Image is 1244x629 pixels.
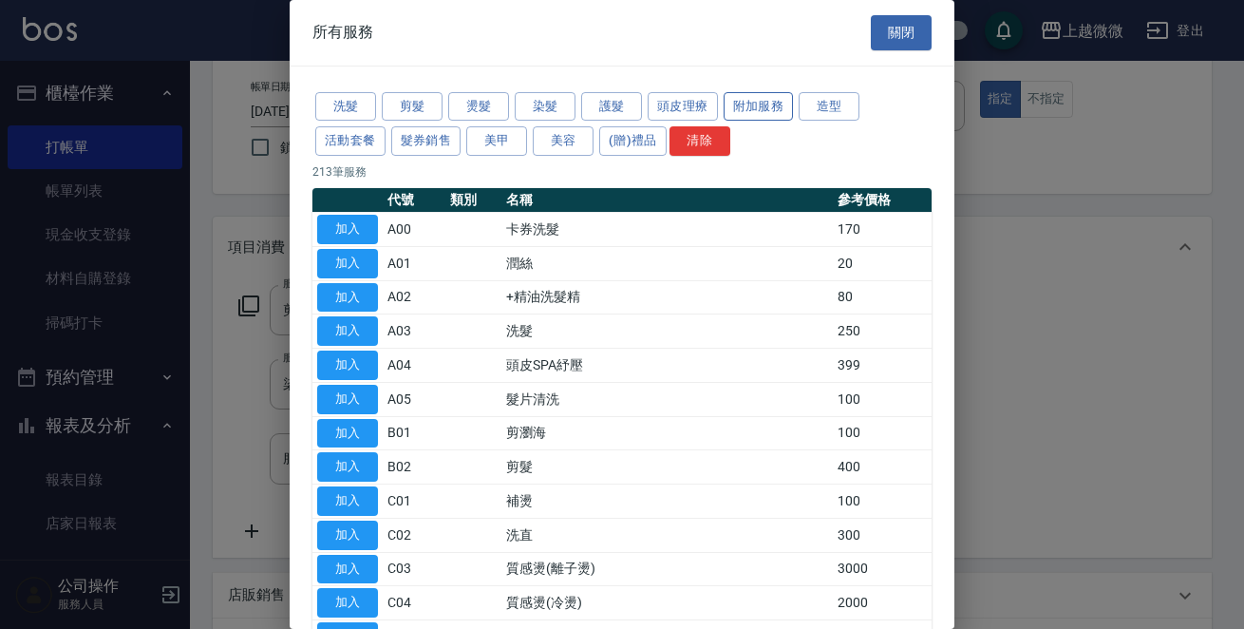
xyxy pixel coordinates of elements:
[383,314,445,349] td: A03
[317,215,378,244] button: 加入
[501,416,833,450] td: 剪瀏海
[501,382,833,416] td: 髮片清洗
[799,92,859,122] button: 造型
[383,188,445,213] th: 代號
[501,450,833,485] td: 剪髮
[317,385,378,414] button: 加入
[501,586,833,620] td: 質感燙(冷燙)
[581,92,642,122] button: 護髮
[833,450,932,485] td: 400
[383,213,445,247] td: A00
[383,586,445,620] td: C04
[383,280,445,314] td: A02
[383,485,445,519] td: C01
[317,283,378,313] button: 加入
[669,126,730,156] button: 清除
[871,15,932,50] button: 關閉
[501,280,833,314] td: +精油洗髮精
[501,552,833,586] td: 質感燙(離子燙)
[383,382,445,416] td: A05
[383,416,445,450] td: B01
[383,518,445,552] td: C02
[833,246,932,280] td: 20
[391,126,462,156] button: 髮券銷售
[383,552,445,586] td: C03
[724,92,794,122] button: 附加服務
[383,246,445,280] td: A01
[833,280,932,314] td: 80
[515,92,575,122] button: 染髮
[501,188,833,213] th: 名稱
[833,586,932,620] td: 2000
[833,382,932,416] td: 100
[383,349,445,383] td: A04
[833,518,932,552] td: 300
[315,126,386,156] button: 活動套餐
[501,349,833,383] td: 頭皮SPA紓壓
[501,246,833,280] td: 潤絲
[315,92,376,122] button: 洗髮
[317,486,378,516] button: 加入
[833,213,932,247] td: 170
[317,452,378,482] button: 加入
[599,126,667,156] button: (贈)禮品
[448,92,509,122] button: 燙髮
[383,450,445,485] td: B02
[533,126,594,156] button: 美容
[833,485,932,519] td: 100
[317,419,378,448] button: 加入
[501,314,833,349] td: 洗髮
[501,518,833,552] td: 洗直
[317,521,378,550] button: 加入
[501,485,833,519] td: 補燙
[445,188,502,213] th: 類別
[833,314,932,349] td: 250
[312,163,932,181] p: 213 筆服務
[317,555,378,584] button: 加入
[501,213,833,247] td: 卡券洗髮
[833,416,932,450] td: 100
[833,552,932,586] td: 3000
[317,588,378,618] button: 加入
[382,92,443,122] button: 剪髮
[317,249,378,278] button: 加入
[317,316,378,346] button: 加入
[833,188,932,213] th: 參考價格
[833,349,932,383] td: 399
[312,23,373,42] span: 所有服務
[466,126,527,156] button: 美甲
[648,92,718,122] button: 頭皮理療
[317,351,378,380] button: 加入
